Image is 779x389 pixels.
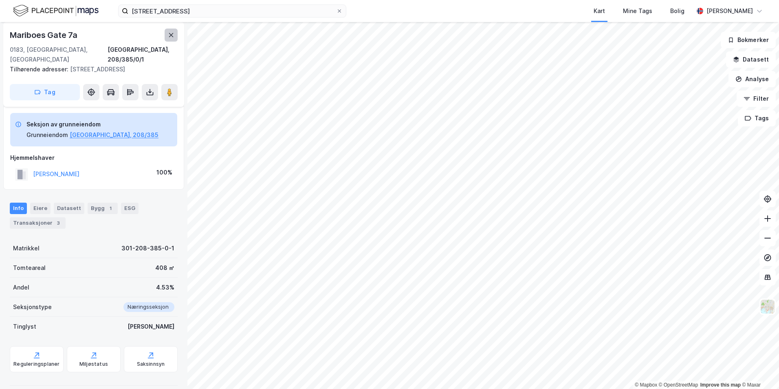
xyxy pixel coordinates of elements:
div: [PERSON_NAME] [128,322,174,332]
div: Transaksjoner [10,217,66,229]
div: Tomteareal [13,263,46,273]
div: [STREET_ADDRESS] [10,64,171,74]
div: 408 ㎡ [155,263,174,273]
div: Matrikkel [13,243,40,253]
button: Analyse [728,71,776,87]
button: Tag [10,84,80,100]
div: Hjemmelshaver [10,153,177,163]
div: Reguleringsplaner [13,361,59,367]
div: Grunneiendom [26,130,68,140]
div: [PERSON_NAME] [706,6,753,16]
div: Eiere [30,203,51,214]
a: Improve this map [700,382,741,388]
div: 1 [106,204,114,212]
div: Andel [13,283,29,292]
a: Mapbox [635,382,657,388]
div: 301-208-385-0-1 [121,243,174,253]
button: Tags [738,110,776,126]
div: Mine Tags [623,6,652,16]
div: Tinglyst [13,322,36,332]
div: Datasett [54,203,84,214]
div: Bygg [88,203,118,214]
input: Søk på adresse, matrikkel, gårdeiere, leietakere eller personer [128,5,336,17]
div: Seksjonstype [13,302,52,312]
iframe: Chat Widget [738,350,779,389]
button: [GEOGRAPHIC_DATA], 208/385 [70,130,158,140]
div: ESG [121,203,139,214]
div: Info [10,203,27,214]
div: [GEOGRAPHIC_DATA], 208/385/0/1 [108,45,178,64]
div: Kart [594,6,605,16]
span: Tilhørende adresser: [10,66,70,73]
div: 100% [156,168,172,177]
img: logo.f888ab2527a4732fd821a326f86c7f29.svg [13,4,99,18]
div: Mariboes Gate 7a [10,29,79,42]
div: Seksjon av grunneiendom [26,119,158,129]
div: Saksinnsyn [137,361,165,367]
a: OpenStreetMap [659,382,698,388]
div: Bolig [670,6,684,16]
div: Miljøstatus [79,361,108,367]
button: Bokmerker [721,32,776,48]
button: Datasett [726,51,776,68]
img: Z [760,299,775,314]
div: 3 [54,219,62,227]
div: 0183, [GEOGRAPHIC_DATA], [GEOGRAPHIC_DATA] [10,45,108,64]
button: Filter [737,91,776,107]
div: 4.53% [156,283,174,292]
